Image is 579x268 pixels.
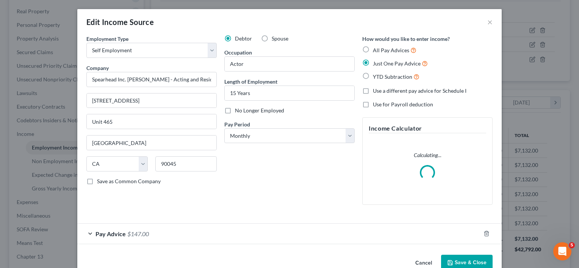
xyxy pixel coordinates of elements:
[373,73,412,80] span: YTD Subtraction
[97,178,161,184] span: Save as Common Company
[373,47,409,53] span: All Pay Advices
[373,60,421,67] span: Just One Pay Advice
[369,151,486,159] p: Calculating...
[87,114,216,129] input: Unit, Suite, etc...
[373,101,433,108] span: Use for Payroll deduction
[487,17,493,26] button: ×
[95,230,126,237] span: Pay Advice
[235,107,284,114] span: No Longer Employed
[86,72,217,87] input: Search company by name...
[224,78,277,86] label: Length of Employment
[86,36,128,42] span: Employment Type
[86,65,109,71] span: Company
[373,87,466,94] span: Use a different pay advice for Schedule I
[127,230,149,237] span: $147.00
[569,242,575,248] span: 5
[224,48,252,56] label: Occupation
[87,136,216,150] input: Enter city...
[553,242,571,260] iframe: Intercom live chat
[235,35,252,42] span: Debtor
[224,121,250,128] span: Pay Period
[369,124,486,133] h5: Income Calculator
[225,57,354,71] input: --
[362,35,450,43] label: How would you like to enter income?
[155,156,217,171] input: Enter zip...
[225,86,354,100] input: ex: 2 years
[87,93,216,108] input: Enter address...
[272,35,288,42] span: Spouse
[86,17,154,27] div: Edit Income Source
